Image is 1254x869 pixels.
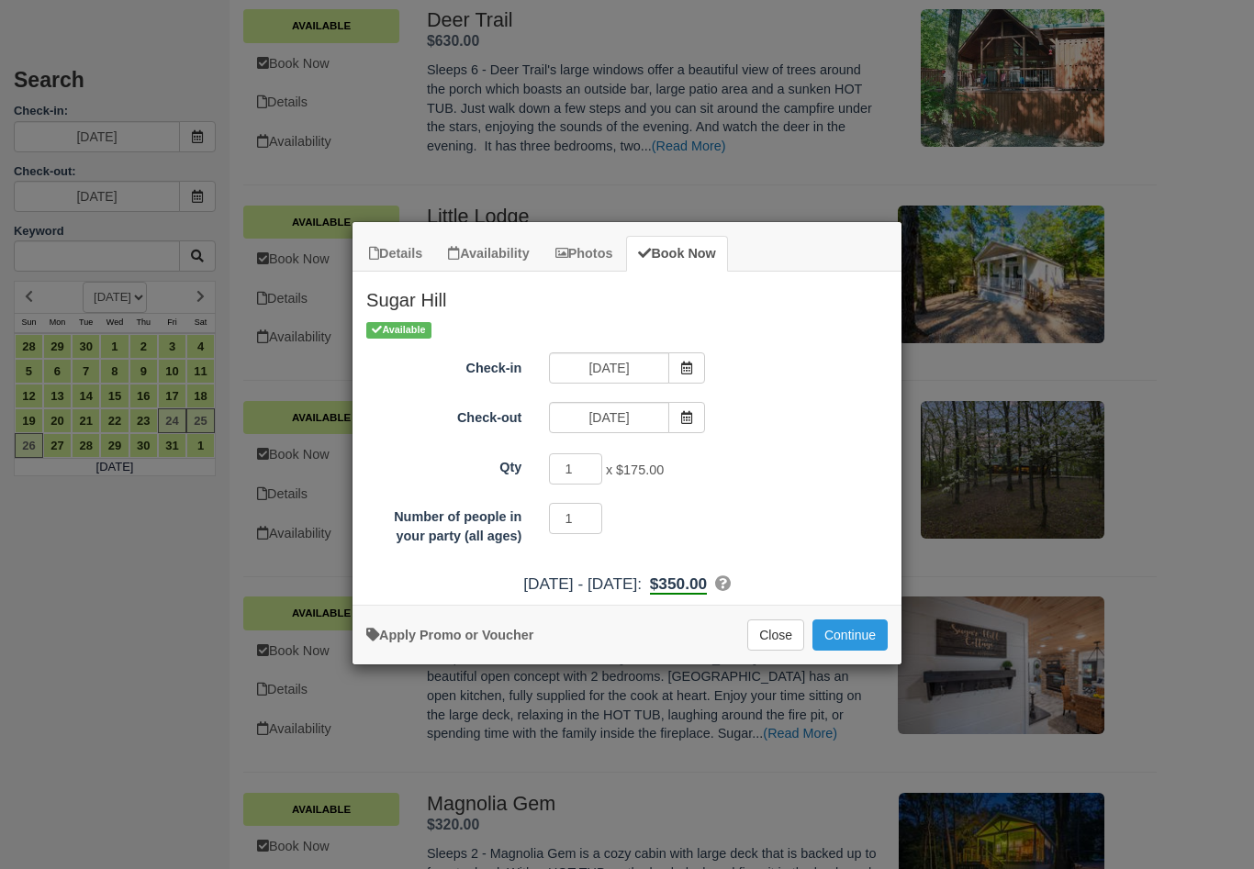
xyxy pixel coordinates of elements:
a: Book Now [626,236,727,272]
button: Add to Booking [812,619,888,651]
a: Details [357,236,434,272]
h2: Sugar Hill [353,272,901,319]
span: Available [366,322,431,338]
div: Item Modal [353,272,901,596]
div: : [353,573,901,596]
span: [DATE] - [DATE] [523,574,637,593]
label: Qty [353,451,535,477]
b: $350.00 [650,574,707,595]
a: Apply Voucher [366,628,533,642]
span: x $175.00 [606,462,664,477]
label: Number of people in your party (all ages) [353,501,535,545]
a: Photos [543,236,625,272]
input: Qty [549,453,602,485]
a: Availability [436,236,541,272]
label: Check-in [353,352,535,378]
button: Close [747,619,804,651]
label: Check-out [353,402,535,428]
input: Number of people in your party (all ages) [549,503,602,534]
